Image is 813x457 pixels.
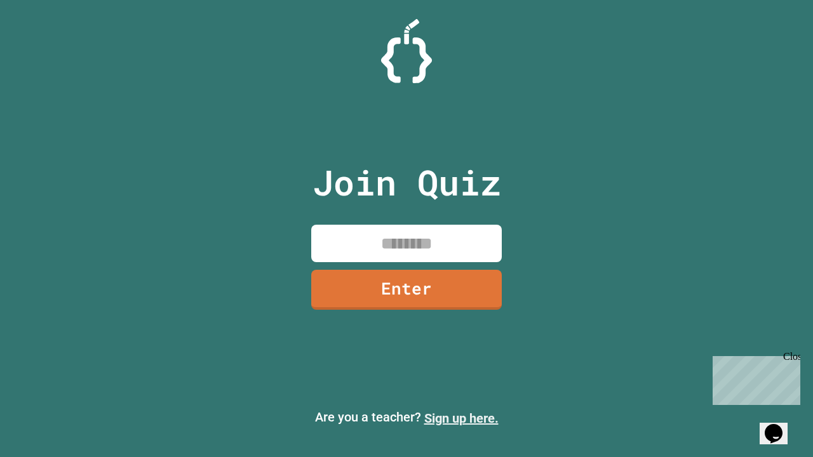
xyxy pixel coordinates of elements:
a: Sign up here. [424,411,499,426]
p: Join Quiz [312,156,501,209]
div: Chat with us now!Close [5,5,88,81]
p: Are you a teacher? [10,407,803,428]
iframe: chat widget [708,351,800,405]
a: Enter [311,270,502,310]
iframe: chat widget [760,406,800,444]
img: Logo.svg [381,19,432,83]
